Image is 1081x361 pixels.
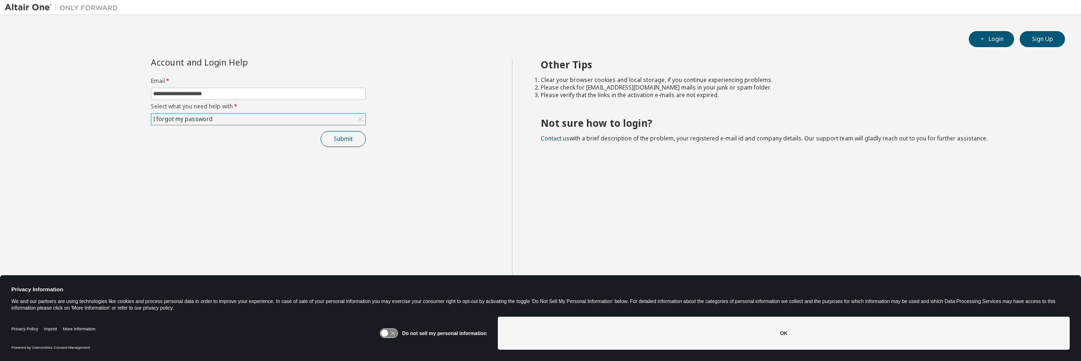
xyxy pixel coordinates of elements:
span: with a brief description of the problem, your registered e-mail id and company details. Our suppo... [541,134,988,142]
li: Please check for [EMAIL_ADDRESS][DOMAIN_NAME] mails in your junk or spam folder. [541,84,1048,91]
button: Login [969,31,1014,47]
button: Submit [321,131,366,147]
label: Email [151,77,366,85]
li: Clear your browser cookies and local storage, if you continue experiencing problems. [541,76,1048,84]
li: Please verify that the links in the activation e-mails are not expired. [541,91,1048,99]
img: Altair One [5,3,123,12]
div: I forgot my password [152,114,214,124]
h2: Other Tips [541,58,1048,71]
div: Account and Login Help [151,58,323,66]
h2: Not sure how to login? [541,117,1048,129]
button: Sign Up [1020,31,1065,47]
label: Select what you need help with [151,103,366,110]
a: Contact us [541,134,569,142]
div: I forgot my password [151,114,365,125]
